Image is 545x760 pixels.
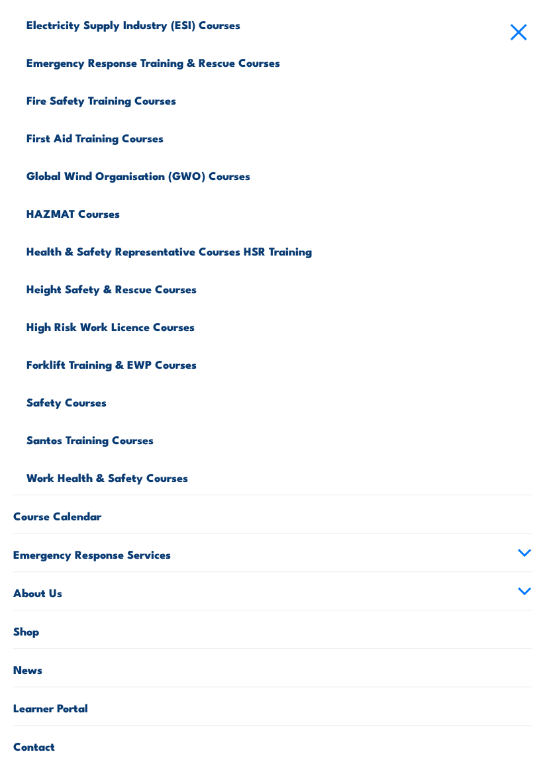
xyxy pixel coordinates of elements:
a: Shop [13,610,532,648]
a: Santos Training Courses [26,419,532,457]
a: Global Wind Organisation (GWO) Courses [26,155,532,193]
a: News [13,649,532,687]
a: Health & Safety Representative Courses HSR Training [26,230,532,268]
a: Forklift Training & EWP Courses [26,344,532,381]
a: About Us [13,572,532,610]
a: Height Safety & Rescue Courses [26,268,532,306]
a: Learner Portal [13,687,532,725]
a: HAZMAT Courses [26,193,532,230]
a: Emergency Response Services [13,534,532,571]
a: First Aid Training Courses [26,117,532,155]
a: Work Health & Safety Courses [26,457,532,495]
a: Safety Courses [26,381,532,419]
a: High Risk Work Licence Courses [26,306,532,344]
a: Course Calendar [13,495,532,533]
a: Electricity Supply Industry (ESI) Courses [26,4,532,42]
a: Emergency Response Training & Rescue Courses [26,42,532,79]
a: Fire Safety Training Courses [26,79,532,117]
